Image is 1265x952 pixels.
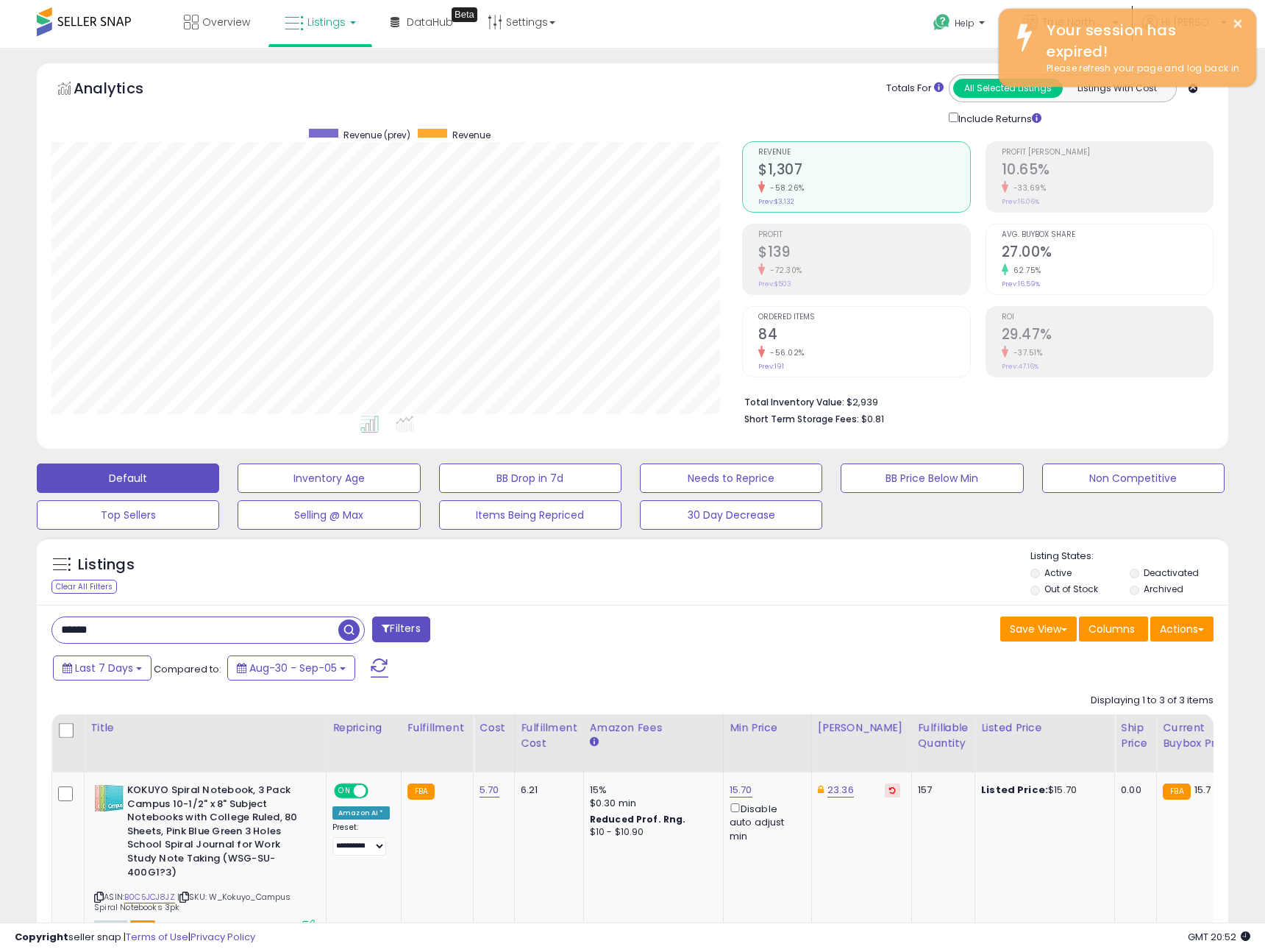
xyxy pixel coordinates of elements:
[730,720,805,736] div: Min Price
[1008,265,1041,276] small: 62.75%
[307,15,346,29] span: Listings
[124,891,175,903] a: B0C5JCJ8JZ
[758,326,969,346] h2: 84
[1062,79,1172,98] button: Listings With Cost
[1002,231,1213,239] span: Avg. Buybox Share
[1163,720,1239,751] div: Current Buybox Price
[841,463,1023,493] button: BB Price Below Min
[480,720,508,736] div: Cost
[452,129,491,141] span: Revenue
[827,783,854,798] a: 23.36
[78,555,135,575] h5: Listings
[15,931,255,945] div: seller snap | |
[407,720,467,736] div: Fulfillment
[1008,347,1043,358] small: -37.51%
[1091,694,1214,708] div: Displaying 1 to 3 of 3 items
[238,463,420,493] button: Inventory Age
[640,463,822,493] button: Needs to Reprice
[590,813,686,825] b: Reduced Prof. Rng.
[227,656,355,681] button: Aug-30 - Sep-05
[758,362,784,371] small: Prev: 191
[238,500,420,530] button: Selling @ Max
[1030,550,1228,564] p: Listing States:
[1088,622,1135,636] span: Columns
[918,720,969,751] div: Fulfillable Quantity
[190,930,255,944] a: Privacy Policy
[758,313,969,322] span: Ordered Items
[1121,720,1150,751] div: Ship Price
[53,656,152,681] button: Last 7 Days
[1002,244,1213,263] h2: 27.00%
[332,720,395,736] div: Repricing
[765,265,802,276] small: -72.30%
[452,7,477,22] div: Tooltip anchor
[758,244,969,263] h2: $139
[818,720,905,736] div: [PERSON_NAME]
[1000,617,1077,642] button: Save View
[981,783,1048,797] b: Listed Price:
[886,82,944,96] div: Totals For
[1194,783,1211,797] span: 15.7
[1002,313,1213,322] span: ROI
[1036,20,1245,62] div: Your session has expired!
[938,110,1059,127] div: Include Returns
[758,197,794,206] small: Prev: $3,132
[94,784,124,813] img: 41Y5OiV0XOL._SL40_.jpg
[765,347,805,358] small: -56.02%
[953,79,1063,98] button: All Selected Listings
[480,783,499,798] a: 5.70
[758,149,969,157] span: Revenue
[1232,15,1244,33] button: ×
[1042,463,1225,493] button: Non Competitive
[758,280,791,288] small: Prev: $503
[1121,784,1145,797] div: 0.00
[590,720,717,736] div: Amazon Fees
[1002,280,1040,288] small: Prev: 16.59%
[1002,149,1213,157] span: Profit [PERSON_NAME]
[1188,930,1250,944] span: 2025-09-14 20:52 GMT
[51,580,117,594] div: Clear All Filters
[1163,784,1190,800] small: FBA
[202,15,250,29] span: Overview
[521,720,577,751] div: Fulfillment Cost
[918,784,963,797] div: 157
[590,826,712,839] div: $10 - $10.90
[94,891,291,913] span: | SKU: W_Kokuyo_Campus Spiral Notebooks 3pk
[590,736,599,749] small: Amazon Fees.
[1002,326,1213,346] h2: 29.47%
[366,785,390,798] span: OFF
[1044,566,1072,579] label: Active
[744,413,859,425] b: Short Term Storage Fees:
[861,412,884,426] span: $0.81
[439,500,621,530] button: Items Being Repriced
[37,463,219,493] button: Default
[343,129,410,141] span: Revenue (prev)
[74,78,172,102] h5: Analytics
[1002,362,1038,371] small: Prev: 47.16%
[730,800,800,843] div: Disable auto adjust min
[955,17,974,29] span: Help
[922,2,999,48] a: Help
[37,500,219,530] button: Top Sellers
[521,784,572,797] div: 6.21
[744,392,1202,410] li: $2,939
[127,784,306,883] b: KOKUYO Spiral Notebook, 3 Pack Campus 10-1/2" x 8" Subject Notebooks with College Ruled, 80 Sheet...
[335,785,354,798] span: ON
[332,823,390,856] div: Preset:
[1144,583,1183,595] label: Archived
[981,784,1103,797] div: $15.70
[1044,583,1098,595] label: Out of Stock
[758,231,969,239] span: Profit
[15,930,68,944] strong: Copyright
[590,797,712,810] div: $0.30 min
[407,784,435,800] small: FBA
[1079,617,1148,642] button: Columns
[126,930,188,944] a: Terms of Use
[75,661,133,675] span: Last 7 Days
[332,806,390,820] div: Amazon AI *
[249,661,337,675] span: Aug-30 - Sep-05
[90,720,320,736] div: Title
[1008,182,1047,193] small: -33.69%
[1002,161,1213,181] h2: 10.65%
[765,182,805,193] small: -58.26%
